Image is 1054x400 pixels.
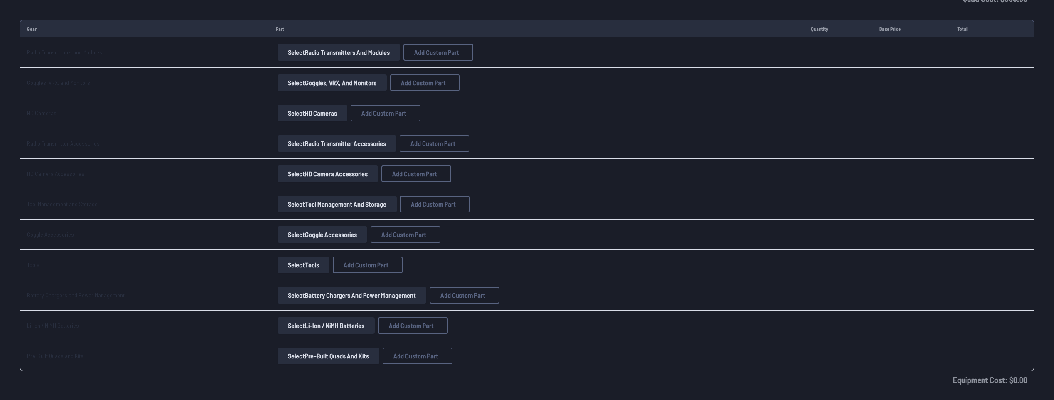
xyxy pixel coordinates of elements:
a: Pre-Built Quads and Kits [27,352,84,359]
span: Add Custom Part [361,110,406,116]
span: Add Custom Part [401,79,446,86]
button: Add Custom Part [381,165,451,182]
button: Add Custom Part [390,74,460,91]
a: SelectGoggles, VRX, and Monitors [276,74,388,91]
a: SelectPre-Built Quads and Kits [276,348,381,364]
button: SelectLi-Ion / NiMH Batteries [278,317,375,334]
button: Add Custom Part [430,287,499,304]
a: Radio Transmitter Accessories [27,140,100,147]
a: Battery Chargers and Power Management [27,291,125,299]
a: SelectTools [276,257,331,273]
td: Total [951,20,1004,37]
td: Base Price [872,20,951,37]
button: Add Custom Part [371,226,440,243]
button: Add Custom Part [403,44,473,61]
a: Goggle Accessories [27,231,74,238]
a: HD Cameras [27,109,57,116]
button: SelectGoggle Accessories [278,226,367,243]
span: Add Custom Part [344,262,388,268]
span: Add Custom Part [440,292,485,299]
button: Add Custom Part [400,135,469,152]
span: Add Custom Part [393,353,438,359]
button: SelectTool Management and Storage [278,196,397,212]
a: SelectHD Camera Accessories [276,165,380,182]
button: Add Custom Part [400,196,470,212]
button: SelectBattery Chargers and Power Management [278,287,426,304]
a: Tool Management and Storage [27,200,98,207]
span: Add Custom Part [381,231,426,238]
button: Add Custom Part [378,317,448,334]
button: Add Custom Part [383,348,452,364]
a: SelectBattery Chargers and Power Management [276,287,428,304]
span: Add Custom Part [410,140,455,147]
span: Add Custom Part [411,201,456,207]
span: Add Custom Part [414,49,459,56]
span: Add Custom Part [392,170,437,177]
button: SelectTools [278,257,329,273]
button: SelectRadio Transmitter Accessories [278,135,396,152]
a: SelectLi-Ion / NiMH Batteries [276,317,376,334]
a: Radio Transmitters and Modules [27,49,102,56]
a: SelectGoggle Accessories [276,226,369,243]
span: Add Custom Part [389,322,434,329]
a: Tools [27,261,39,268]
button: SelectGoggles, VRX, and Monitors [278,74,387,91]
button: SelectHD Camera Accessories [278,165,378,182]
a: SelectRadio Transmitter Accessories [276,135,398,152]
button: SelectRadio Transmitters and Modules [278,44,400,61]
button: SelectHD Cameras [278,105,347,121]
a: SelectTool Management and Storage [276,196,398,212]
td: Quantity [804,20,872,37]
a: SelectHD Cameras [276,105,349,121]
button: Add Custom Part [333,257,403,273]
button: SelectPre-Built Quads and Kits [278,348,379,364]
a: Li-Ion / NiMH Batteries [27,322,79,329]
a: HD Camera Accessories [27,170,84,177]
a: Goggles, VRX, and Monitors [27,79,90,86]
td: Gear [20,20,269,37]
td: Equipment Cost: $ 0.00 [20,371,1034,388]
button: Add Custom Part [351,105,420,121]
a: SelectRadio Transmitters and Modules [276,44,402,61]
td: Part [269,20,805,37]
